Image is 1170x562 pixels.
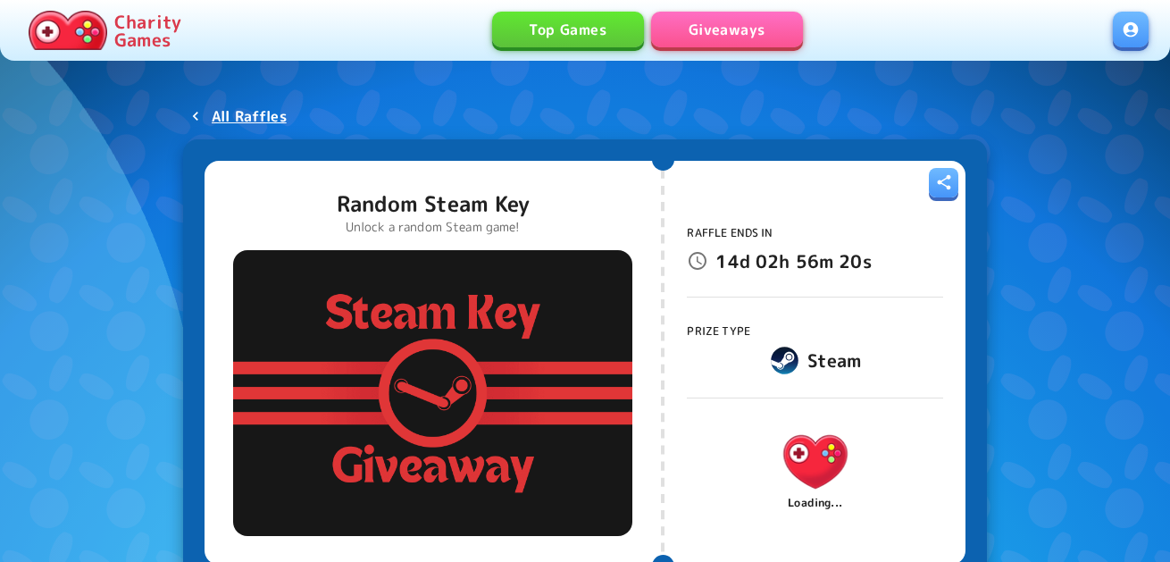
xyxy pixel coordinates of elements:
img: Charity.Games [772,417,859,505]
h6: Steam [807,346,861,374]
img: Charity.Games [29,11,107,50]
a: All Raffles [183,100,294,132]
span: Prize Type [687,323,750,339]
img: Random Steam Key [233,250,632,536]
a: Charity Games [21,7,188,54]
a: Giveaways [651,12,803,47]
a: Top Games [492,12,644,47]
p: 14d 02h 56m 20s [715,247,871,275]
p: Random Steam Key [337,189,530,218]
p: All Raffles [212,105,287,127]
p: Unlock a random Steam game! [337,218,530,236]
p: Charity Games [114,13,181,48]
span: Raffle Ends In [687,225,773,240]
